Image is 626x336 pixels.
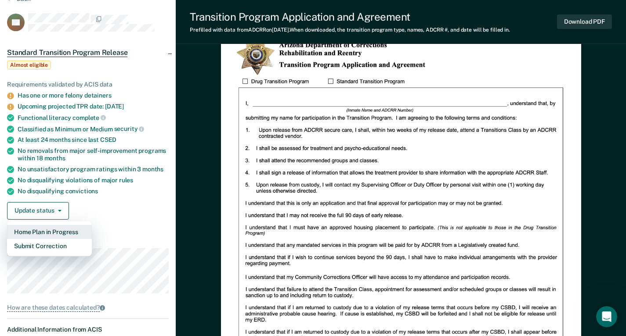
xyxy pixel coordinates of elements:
[18,114,169,122] div: Functional literacy
[7,61,51,69] span: Almost eligible
[44,155,65,162] span: months
[7,202,69,220] button: Update status
[142,166,163,173] span: months
[119,177,133,184] span: rules
[190,27,510,33] div: Prefilled with data from ADCRR on [DATE] . When downloaded, the transition program type, names, A...
[18,103,169,110] div: Upcoming projected TPR date: [DATE]
[100,136,116,143] span: CSED
[18,188,169,195] div: No disqualifying
[114,125,145,132] span: security
[65,188,98,195] span: convictions
[7,304,169,311] a: How are these dates calculated?
[18,147,169,162] div: No removals from major self-improvement programs within 18
[18,125,169,133] div: Classified as Minimum or Medium
[596,306,617,327] iframe: Intercom live chat
[557,14,612,29] button: Download PDF
[18,177,169,184] div: No disqualifying violations of major
[72,114,106,121] span: complete
[7,81,169,88] div: Requirements validated by ACIS data
[190,11,510,23] div: Transition Program Application and Agreement
[7,48,127,57] span: Standard Transition Program Release
[7,326,169,333] dt: Additional Information from ACIS
[7,304,100,312] div: How are these dates calculated?
[7,225,92,239] button: Home Plan in Progress
[18,166,169,173] div: No unsatisfactory program ratings within 3
[7,239,92,253] button: Submit Correction
[18,92,169,99] div: Has one or more felony detainers
[18,136,169,144] div: At least 24 months since last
